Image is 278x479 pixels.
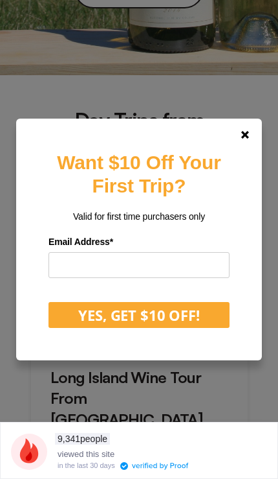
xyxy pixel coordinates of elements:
[48,302,230,328] button: YES, GET $10 OFF!
[58,449,114,459] span: viewed this site
[57,152,220,196] strong: Want $10 Off Your First Trip?
[230,119,261,150] a: Close
[58,462,115,469] div: in the last 30 days
[48,232,230,252] label: Email Address
[55,433,110,445] span: people
[110,237,113,247] span: Required
[58,434,80,444] span: 9,341
[73,211,205,222] span: Valid for first time purchasers only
